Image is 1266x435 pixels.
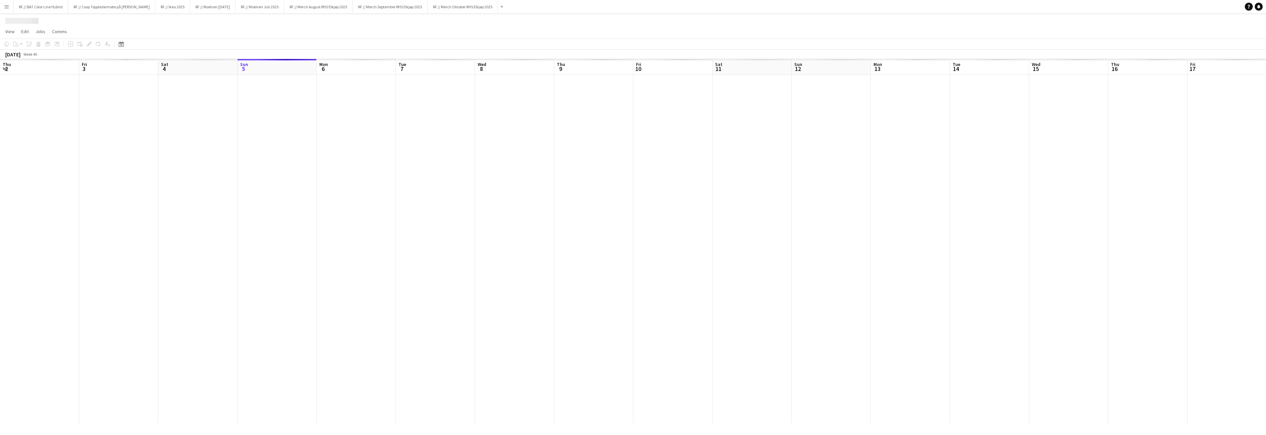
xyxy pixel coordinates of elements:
button: RF // Moelven Juli 2025 [236,0,284,13]
span: Sun [240,61,248,67]
span: Week 40 [22,52,38,57]
span: Tue [953,61,960,67]
span: 15 [1031,65,1040,73]
span: 4 [160,65,168,73]
span: View [5,29,15,34]
span: Mon [873,61,882,67]
button: RF // Merch September RHS Elkjøp 2025 [353,0,428,13]
span: 9 [556,65,565,73]
a: Comms [49,27,70,36]
span: Fri [1190,61,1195,67]
span: Sun [794,61,802,67]
span: Fri [636,61,641,67]
span: 3 [81,65,87,73]
span: Tue [398,61,406,67]
span: 5 [239,65,248,73]
span: Thu [1111,61,1119,67]
span: Wed [478,61,486,67]
span: 7 [397,65,406,73]
a: View [3,27,17,36]
span: Sat [161,61,168,67]
button: RF // Moelven [DATE] [190,0,236,13]
span: 17 [1189,65,1195,73]
a: Edit [19,27,31,36]
span: 11 [714,65,722,73]
span: 8 [477,65,486,73]
span: 6 [318,65,328,73]
span: 13 [872,65,882,73]
span: 12 [793,65,802,73]
span: 2 [2,65,11,73]
span: 10 [635,65,641,73]
span: Sat [715,61,722,67]
span: Jobs [35,29,45,34]
button: RF // Merch August RHS Elkjøp 2025 [284,0,353,13]
div: [DATE] [5,51,21,58]
span: Comms [52,29,67,34]
span: Fri [82,61,87,67]
span: Thu [557,61,565,67]
span: Wed [1032,61,1040,67]
button: RF // Merch Oktober RHS Elkjøp 2025 [428,0,498,13]
button: RF // Ikea 2025 [155,0,190,13]
a: Jobs [33,27,48,36]
span: Mon [319,61,328,67]
span: Thu [3,61,11,67]
span: 16 [1110,65,1119,73]
button: RF // BAT Color Line Hybrid [14,0,68,13]
span: 14 [952,65,960,73]
button: RF // Coop Toppledermøte på [PERSON_NAME] [68,0,155,13]
span: Edit [21,29,29,34]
